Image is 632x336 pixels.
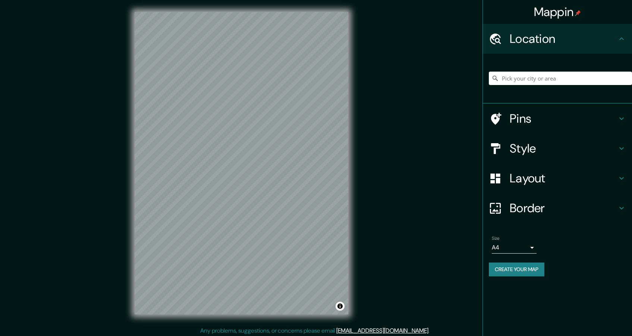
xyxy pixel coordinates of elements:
[566,307,624,328] iframe: Help widget launcher
[200,326,430,335] p: Any problems, suggestions, or concerns please email .
[510,31,617,46] h4: Location
[336,302,345,311] button: Toggle attribution
[483,104,632,134] div: Pins
[483,193,632,223] div: Border
[489,72,632,85] input: Pick your city or area
[492,235,500,242] label: Size
[510,171,617,186] h4: Layout
[336,327,428,335] a: [EMAIL_ADDRESS][DOMAIN_NAME]
[483,24,632,54] div: Location
[483,134,632,163] div: Style
[483,163,632,193] div: Layout
[135,12,348,314] canvas: Map
[492,242,537,254] div: A4
[510,141,617,156] h4: Style
[489,263,544,276] button: Create your map
[431,326,432,335] div: .
[510,201,617,216] h4: Border
[575,10,581,16] img: pin-icon.png
[510,111,617,126] h4: Pins
[534,4,581,19] h4: Mappin
[430,326,431,335] div: .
